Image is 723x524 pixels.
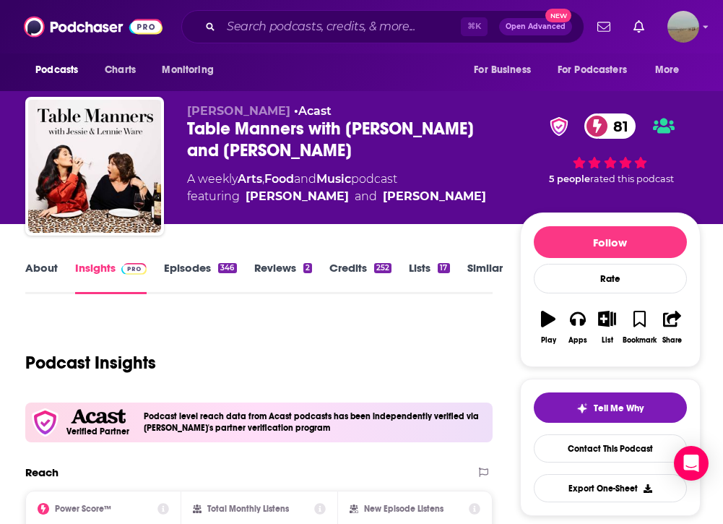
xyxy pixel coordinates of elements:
[657,301,687,353] button: Share
[645,56,698,84] button: open menu
[181,10,584,43] div: Search podcasts, credits, & more...
[207,504,289,514] h2: Total Monthly Listens
[461,17,488,36] span: ⌘ K
[221,15,461,38] input: Search podcasts, credits, & more...
[549,173,590,184] span: 5 people
[534,392,687,423] button: tell me why sparkleTell Me Why
[246,188,349,205] div: [PERSON_NAME]
[374,263,391,273] div: 252
[534,226,687,258] button: Follow
[548,56,648,84] button: open menu
[674,446,709,481] div: Open Intercom Messenger
[25,56,97,84] button: open menu
[28,100,161,233] img: Table Manners with Jessie and Lennie Ware
[438,263,449,273] div: 17
[144,411,487,433] h4: Podcast level reach data from Acast podcasts has been independently verified via [PERSON_NAME]'s ...
[409,261,449,294] a: Lists17
[35,60,78,80] span: Podcasts
[628,14,650,39] a: Show notifications dropdown
[655,60,680,80] span: More
[506,23,566,30] span: Open Advanced
[238,172,262,186] a: Arts
[162,60,213,80] span: Monitoring
[592,301,622,353] button: List
[364,504,443,514] h2: New Episode Listens
[95,56,144,84] a: Charts
[152,56,232,84] button: open menu
[187,188,486,205] span: featuring
[329,261,391,294] a: Credits252
[599,113,636,139] span: 81
[218,263,236,273] div: 346
[262,172,264,186] span: ,
[264,172,294,186] a: Food
[75,261,147,294] a: InsightsPodchaser Pro
[594,403,644,414] span: Tell Me Why
[71,409,126,424] img: Acast
[355,188,377,205] span: and
[24,13,163,40] img: Podchaser - Follow, Share and Rate Podcasts
[590,173,674,184] span: rated this podcast
[464,56,549,84] button: open menu
[623,336,657,345] div: Bookmark
[667,11,699,43] img: User Profile
[662,336,682,345] div: Share
[541,336,556,345] div: Play
[31,408,59,437] img: verfied icon
[25,465,59,479] h2: Reach
[55,504,111,514] h2: Power Score™
[622,301,657,353] button: Bookmark
[254,261,312,294] a: Reviews2
[576,403,588,414] img: tell me why sparkle
[164,261,236,294] a: Episodes346
[563,301,592,353] button: Apps
[316,172,351,186] a: Music
[667,11,699,43] span: Logged in as shenderson
[534,301,563,353] button: Play
[534,474,687,502] button: Export One-Sheet
[187,104,290,118] span: [PERSON_NAME]
[520,104,701,194] div: verified Badge81 5 peoplerated this podcast
[298,104,332,118] a: Acast
[105,60,136,80] span: Charts
[534,264,687,293] div: Rate
[499,18,572,35] button: Open AdvancedNew
[303,263,312,273] div: 2
[66,427,129,436] h5: Verified Partner
[187,171,486,205] div: A weekly podcast
[568,336,587,345] div: Apps
[467,261,503,294] a: Similar
[294,104,332,118] span: •
[25,352,156,374] h1: Podcast Insights
[667,11,699,43] button: Show profile menu
[592,14,616,39] a: Show notifications dropdown
[584,113,636,139] a: 81
[558,60,627,80] span: For Podcasters
[534,434,687,463] a: Contact This Podcast
[545,117,573,136] img: verified Badge
[545,9,571,22] span: New
[25,261,58,294] a: About
[383,188,486,205] a: Lennie Ware
[602,336,613,345] div: List
[474,60,531,80] span: For Business
[294,172,316,186] span: and
[121,263,147,275] img: Podchaser Pro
